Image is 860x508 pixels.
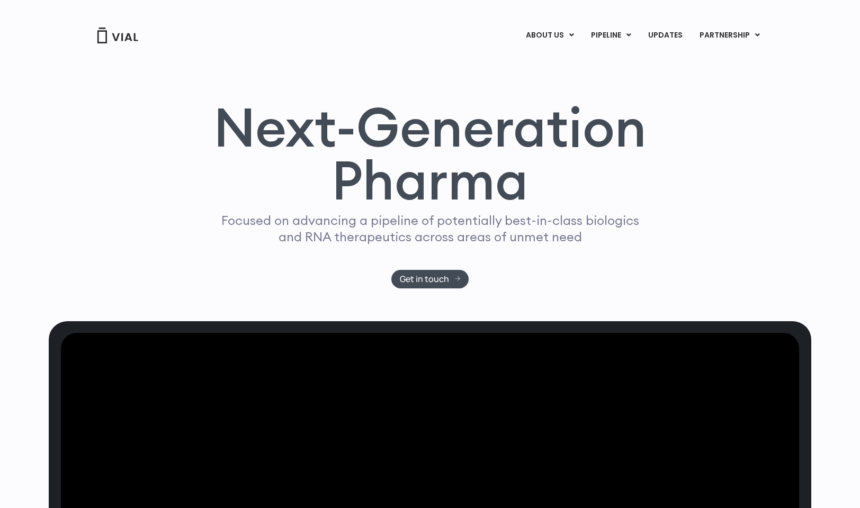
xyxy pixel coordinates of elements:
[640,26,691,44] a: UPDATES
[400,275,449,283] span: Get in touch
[391,270,469,288] a: Get in touch
[217,212,643,245] p: Focused on advancing a pipeline of potentially best-in-class biologics and RNA therapeutics acros...
[583,26,639,44] a: PIPELINEMenu Toggle
[691,26,768,44] a: PARTNERSHIPMenu Toggle
[96,28,139,43] img: Vial Logo
[517,26,582,44] a: ABOUT USMenu Toggle
[201,101,659,207] h1: Next-Generation Pharma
